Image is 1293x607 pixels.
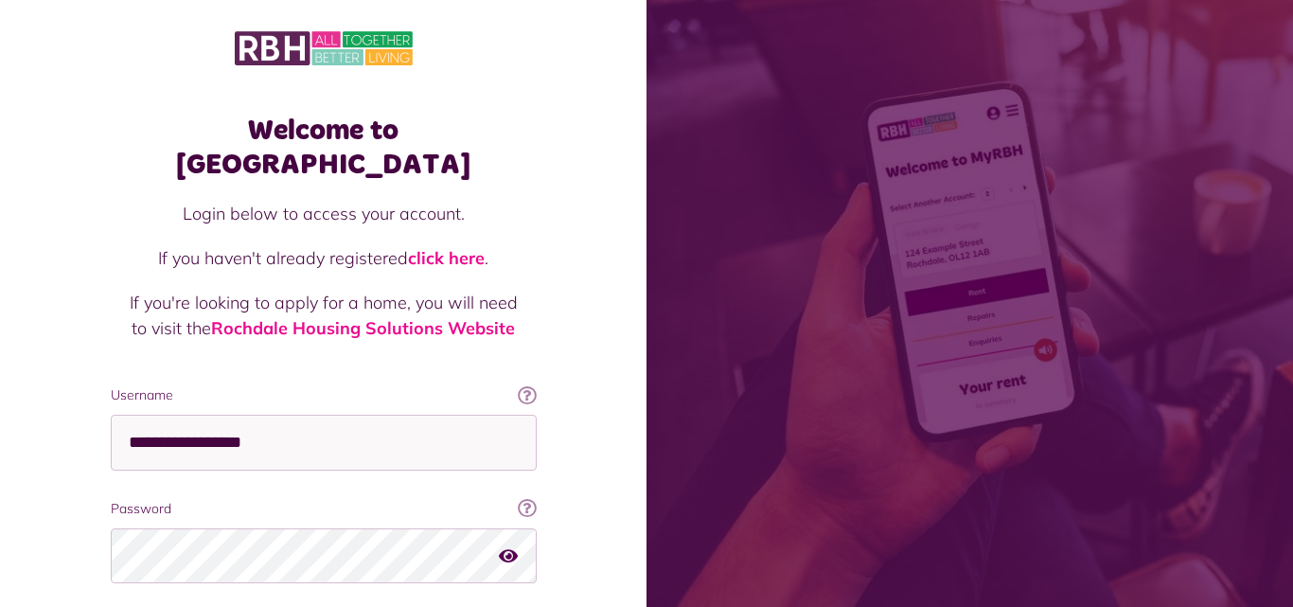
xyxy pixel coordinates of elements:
p: If you haven't already registered . [130,245,518,271]
label: Password [111,499,537,519]
img: MyRBH [235,28,413,68]
a: Rochdale Housing Solutions Website [211,317,515,339]
label: Username [111,385,537,405]
p: Login below to access your account. [130,201,518,226]
a: click here [408,247,485,269]
p: If you're looking to apply for a home, you will need to visit the [130,290,518,341]
h1: Welcome to [GEOGRAPHIC_DATA] [111,114,537,182]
